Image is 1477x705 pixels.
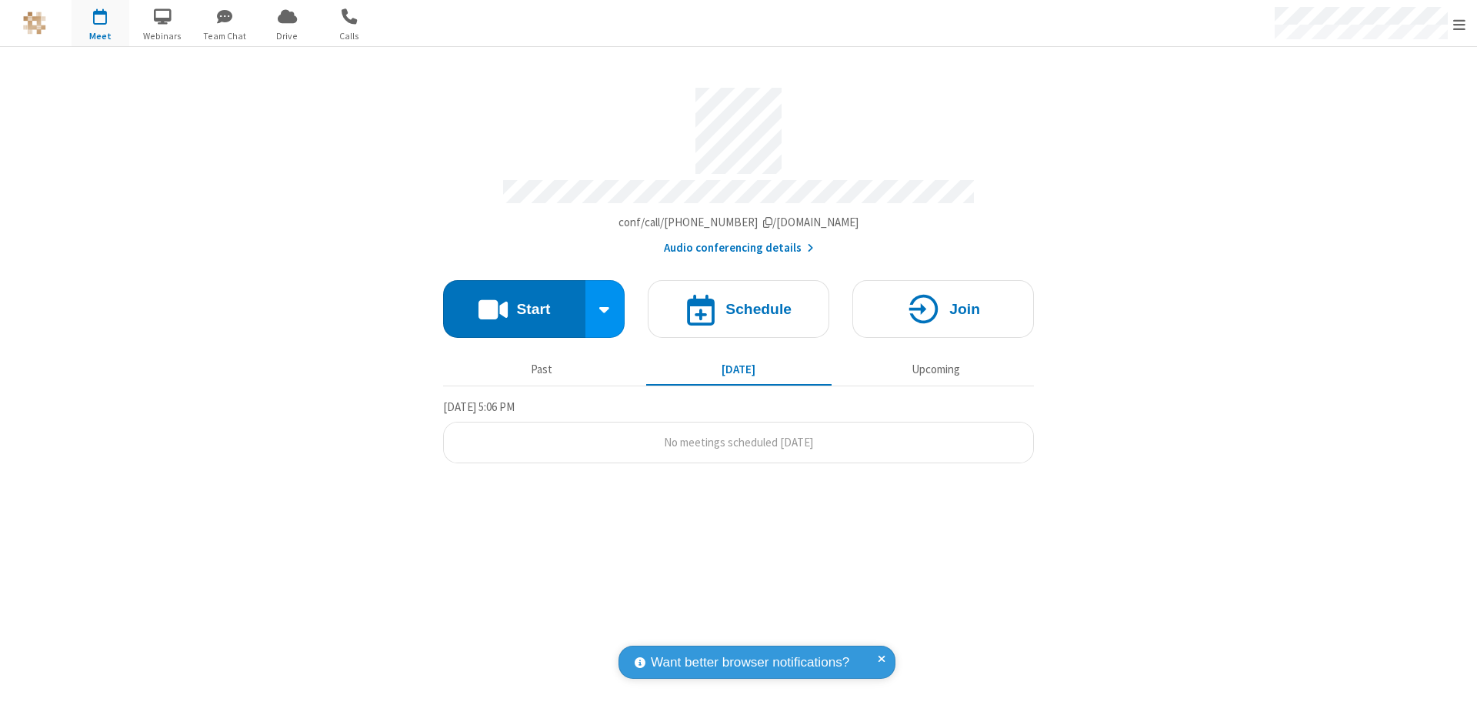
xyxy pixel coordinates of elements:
[664,435,813,449] span: No meetings scheduled [DATE]
[618,215,859,229] span: Copy my meeting room link
[646,355,832,384] button: [DATE]
[449,355,635,384] button: Past
[443,76,1034,257] section: Account details
[852,280,1034,338] button: Join
[648,280,829,338] button: Schedule
[585,280,625,338] div: Start conference options
[725,302,792,316] h4: Schedule
[443,280,585,338] button: Start
[443,398,1034,464] section: Today's Meetings
[321,29,378,43] span: Calls
[1439,665,1465,694] iframe: Chat
[134,29,192,43] span: Webinars
[443,399,515,414] span: [DATE] 5:06 PM
[664,239,814,257] button: Audio conferencing details
[843,355,1029,384] button: Upcoming
[196,29,254,43] span: Team Chat
[949,302,980,316] h4: Join
[516,302,550,316] h4: Start
[23,12,46,35] img: QA Selenium DO NOT DELETE OR CHANGE
[72,29,129,43] span: Meet
[618,214,859,232] button: Copy my meeting room linkCopy my meeting room link
[651,653,849,673] span: Want better browser notifications?
[258,29,316,43] span: Drive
